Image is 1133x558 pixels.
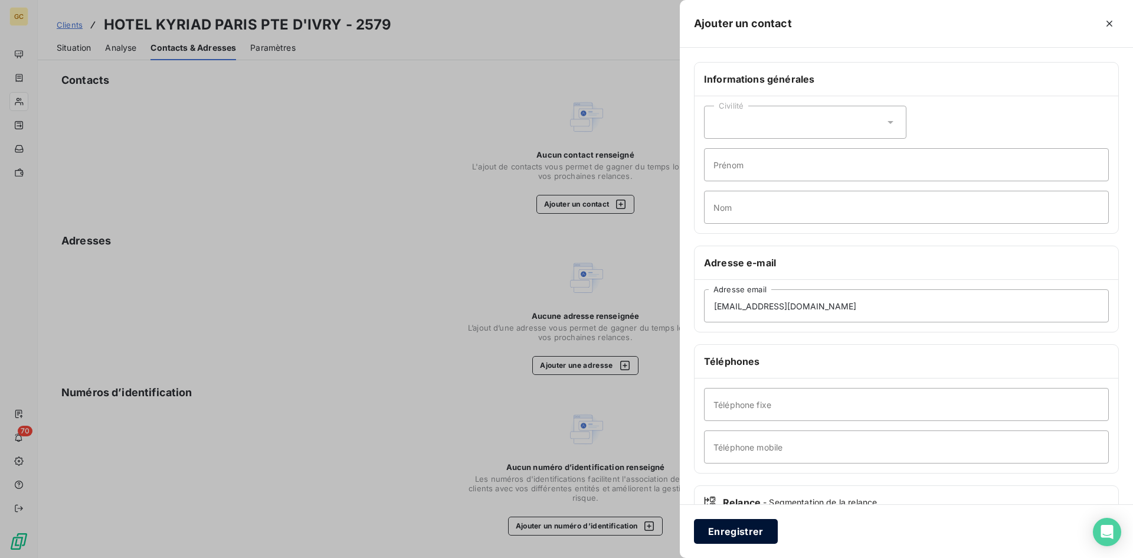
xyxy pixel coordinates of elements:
[694,15,792,32] h5: Ajouter un contact
[704,430,1109,464] input: placeholder
[704,72,1109,86] h6: Informations générales
[1093,518,1121,546] div: Open Intercom Messenger
[704,495,1109,510] div: Relance
[704,289,1109,322] input: placeholder
[763,497,877,508] span: - Segmentation de la relance
[704,388,1109,421] input: placeholder
[704,148,1109,181] input: placeholder
[704,256,1109,270] h6: Adresse e-mail
[694,519,778,544] button: Enregistrer
[704,191,1109,224] input: placeholder
[704,354,1109,368] h6: Téléphones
